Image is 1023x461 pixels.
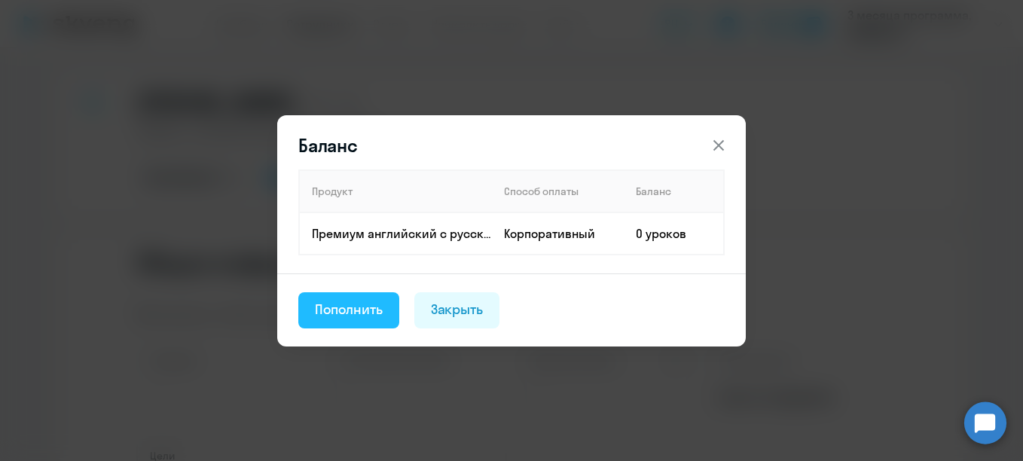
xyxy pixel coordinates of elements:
[299,170,492,212] th: Продукт
[315,300,383,319] div: Пополнить
[624,212,724,255] td: 0 уроков
[312,225,491,242] p: Премиум английский с русскоговорящим преподавателем
[624,170,724,212] th: Баланс
[492,212,624,255] td: Корпоративный
[414,292,500,328] button: Закрыть
[298,292,399,328] button: Пополнить
[492,170,624,212] th: Способ оплаты
[431,300,484,319] div: Закрыть
[277,133,746,157] header: Баланс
